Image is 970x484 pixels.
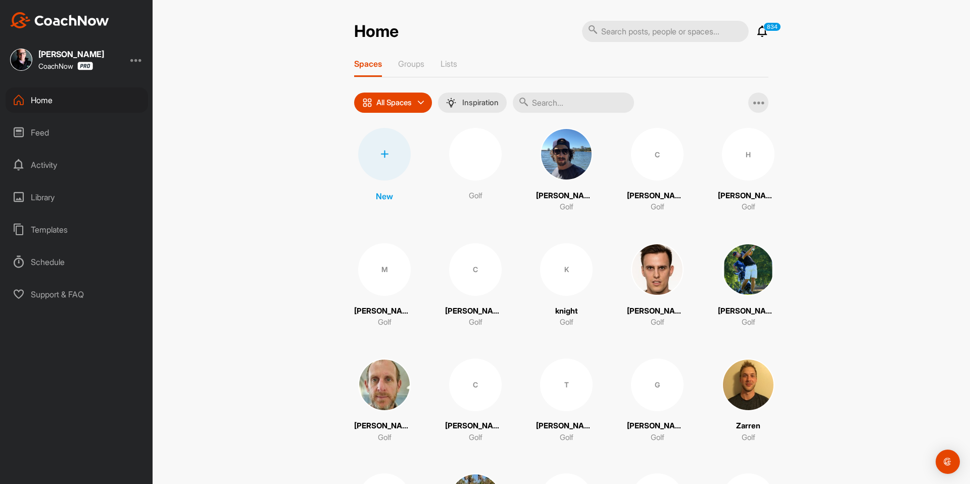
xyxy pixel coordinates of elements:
div: Feed [6,120,148,145]
div: H [722,128,774,181]
img: icon [362,98,372,108]
div: C [449,359,502,411]
input: Search... [513,93,634,113]
div: CoachNow [38,62,93,70]
p: [PERSON_NAME] [445,305,506,317]
p: Golf [560,317,573,328]
div: C [449,243,502,296]
div: C [631,128,684,181]
p: Golf [651,201,664,213]
div: Templates [6,217,148,242]
p: Golf [560,432,573,444]
h2: Home [354,22,399,41]
p: Groups [398,59,424,69]
p: [PERSON_NAME] [627,420,688,432]
p: Golf [742,432,755,444]
p: knight [555,305,578,317]
p: 834 [763,22,781,31]
p: [PERSON_NAME] [536,190,597,202]
div: Activity [6,152,148,178]
a: [PERSON_NAME]Golf [536,128,597,213]
p: Golf [378,317,392,328]
div: T [540,359,593,411]
p: Zarren [736,420,760,432]
p: Golf [651,317,664,328]
a: ZarrenGolf [718,359,779,444]
p: Inspiration [462,99,499,107]
input: Search posts, people or spaces... [582,21,749,42]
p: Golf [651,432,664,444]
a: [PERSON_NAME]Golf [627,243,688,328]
p: [PERSON_NAME] [354,305,415,317]
a: M[PERSON_NAME]Golf [354,243,415,328]
a: G[PERSON_NAME]Golf [627,359,688,444]
div: Home [6,87,148,113]
a: H[PERSON_NAME]Golf [718,128,779,213]
div: K [540,243,593,296]
p: [PERSON_NAME] [354,420,415,432]
p: [PERSON_NAME] [718,190,779,202]
a: T[PERSON_NAME]Golf [536,359,597,444]
img: CoachNow Pro [77,62,93,70]
p: Golf [469,432,482,444]
img: CoachNow [10,12,109,28]
p: Golf [469,190,482,202]
div: Open Intercom Messenger [936,450,960,474]
p: [PERSON_NAME] [718,305,779,317]
img: square_04ca77c7c53cd3339529e915fae3917d.jpg [631,243,684,296]
p: [PERSON_NAME] [536,420,597,432]
img: square_c52517cafae7cc9ad69740a6896fcb52.jpg [722,243,774,296]
a: C[PERSON_NAME]Golf [445,243,506,328]
img: square_3693790e66a3519a47180c501abf0a57.jpg [722,359,774,411]
p: [PERSON_NAME] [627,305,688,317]
p: Golf [742,201,755,213]
a: KknightGolf [536,243,597,328]
img: square_e5a1c8b45c7a489716c79f886f6a0dca.jpg [358,359,411,411]
img: square_d7b6dd5b2d8b6df5777e39d7bdd614c0.jpg [10,49,32,71]
div: G [631,359,684,411]
p: [PERSON_NAME] [445,420,506,432]
div: [PERSON_NAME] [38,50,104,58]
p: New [376,190,393,202]
div: Support & FAQ [6,282,148,307]
p: Spaces [354,59,382,69]
a: Golf [445,128,506,213]
p: Golf [560,201,573,213]
p: Golf [378,432,392,444]
div: Library [6,185,148,210]
p: Golf [469,317,482,328]
a: C[PERSON_NAME]Golf [445,359,506,444]
div: Schedule [6,249,148,275]
p: All Spaces [376,99,412,107]
a: C[PERSON_NAME]Golf [627,128,688,213]
img: square_c74c483136c5a322e8c3ab00325b5695.jpg [540,128,593,181]
p: Golf [742,317,755,328]
img: menuIcon [446,98,456,108]
p: [PERSON_NAME] [627,190,688,202]
a: [PERSON_NAME]Golf [354,359,415,444]
div: M [358,243,411,296]
a: [PERSON_NAME]Golf [718,243,779,328]
p: Lists [441,59,457,69]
